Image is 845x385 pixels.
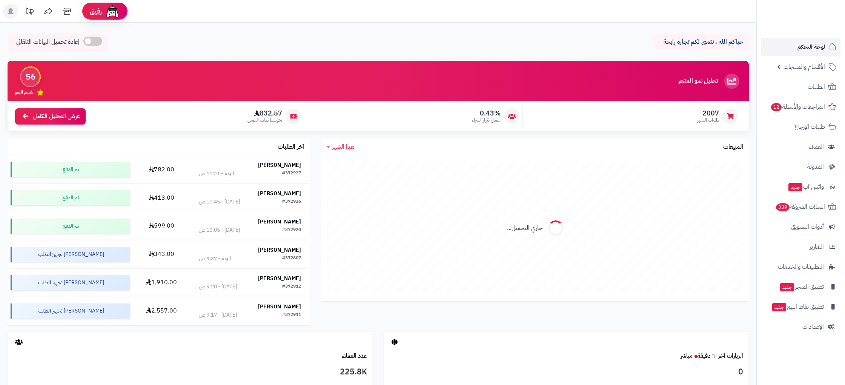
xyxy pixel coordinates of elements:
[258,189,301,197] strong: [PERSON_NAME]
[761,178,840,196] a: وآتس آبجديد
[133,212,191,240] td: 599.00
[681,351,693,360] small: مباشر
[772,303,786,311] span: جديد
[761,78,840,96] a: الطلبات
[258,303,301,311] strong: [PERSON_NAME]
[15,89,33,95] span: تقييم النمو
[761,138,840,156] a: العملاء
[11,219,130,234] div: تم الدفع
[807,162,824,172] span: المدونة
[681,351,743,360] a: الزيارات آخر ٦٠ دقيقةمباشر
[105,4,120,19] img: ai-face.png
[199,255,231,262] div: اليوم - 9:37 ص
[507,224,542,233] div: جاري التحميل...
[788,183,802,191] span: جديد
[11,190,130,205] div: تم الدفع
[810,242,824,252] span: التقارير
[761,98,840,116] a: المراجعات والأسئلة12
[327,143,355,151] a: هذا الشهر
[282,283,301,291] div: #372912
[282,170,301,177] div: #372927
[133,269,191,297] td: 1,910.00
[808,82,825,92] span: الطلبات
[472,117,501,123] span: معدل تكرار الشراء
[761,258,840,276] a: التطبيقات والخدمات
[16,38,80,46] span: إعادة تحميل البيانات التلقائي
[761,298,840,316] a: تطبيق نقاط البيعجديد
[761,198,840,216] a: السلات المتروكة339
[761,278,840,296] a: تطبيق المتجرجديد
[723,144,743,151] h3: المبيعات
[133,297,191,325] td: 2,557.00
[11,162,130,177] div: تم الدفع
[199,283,237,291] div: [DATE] - 9:20 ص
[784,62,825,72] span: الأقسام والمنتجات
[90,7,102,16] span: رفيق
[761,318,840,336] a: الإعدادات
[791,222,824,232] span: أدوات التسويق
[697,117,719,123] span: طلبات الشهر
[258,246,301,254] strong: [PERSON_NAME]
[761,118,840,136] a: طلبات الإرجاع
[11,275,130,290] div: [PERSON_NAME] تجهيز الطلب
[660,38,743,46] p: حياكم الله ، نتمنى لكم تجارة رابحة
[697,109,719,117] span: 2007
[771,302,824,312] span: تطبيق نقاط البيع
[20,4,39,21] a: تحديثات المنصة
[199,198,240,206] div: [DATE] - 10:45 ص
[282,198,301,206] div: #372926
[794,122,825,132] span: طلبات الإرجاع
[779,282,824,292] span: تطبيق المتجر
[332,142,355,151] span: هذا الشهر
[761,38,840,56] a: لوحة التحكم
[761,238,840,256] a: التقارير
[778,262,824,272] span: التطبيقات والخدمات
[247,109,282,117] span: 832.57
[199,170,234,177] div: اليوم - 11:21 ص
[776,203,790,211] span: 339
[770,102,825,112] span: المراجعات والأسئلة
[788,182,824,192] span: وآتس آب
[342,351,367,360] a: عدد العملاء
[15,108,86,125] a: عرض التحليل الكامل
[133,240,191,268] td: 343.00
[199,226,240,234] div: [DATE] - 10:05 ص
[11,303,130,319] div: [PERSON_NAME] تجهيز الطلب
[802,322,824,332] span: الإعدادات
[775,202,825,212] span: السلات المتروكة
[390,366,744,379] h3: 0
[258,161,301,169] strong: [PERSON_NAME]
[761,158,840,176] a: المدونة
[133,184,191,212] td: 413.00
[199,311,237,319] div: [DATE] - 9:17 ص
[472,109,501,117] span: 0.43%
[771,103,782,111] span: 12
[797,42,825,52] span: لوحة التحكم
[678,78,718,85] h3: تحليل نمو المتجر
[282,255,301,262] div: #372807
[278,144,304,151] h3: آخر الطلبات
[780,283,794,291] span: جديد
[33,112,80,121] span: عرض التحليل الكامل
[282,226,301,234] div: #372920
[761,218,840,236] a: أدوات التسويق
[809,142,824,152] span: العملاء
[133,156,191,183] td: 782.00
[247,117,282,123] span: متوسط طلب العميل
[13,366,367,379] h3: 225.8K
[258,274,301,282] strong: [PERSON_NAME]
[258,218,301,226] strong: [PERSON_NAME]
[282,311,301,319] div: #372911
[11,247,130,262] div: [PERSON_NAME] تجهيز الطلب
